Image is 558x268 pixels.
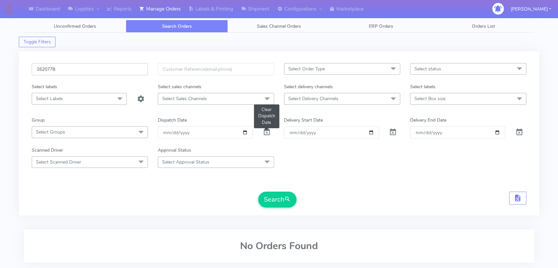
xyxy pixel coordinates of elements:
label: Approval Status [158,147,191,154]
span: Select Order Type [288,66,325,72]
button: Search [258,192,296,208]
label: Select delivery channels [284,83,333,90]
h2: No Orders Found [32,241,526,251]
label: Select labels [410,83,436,90]
span: Select Scanned Driver [36,159,81,165]
label: Dispatch Date [158,117,187,124]
label: Delivery End Date [410,117,446,124]
label: Scanned Driver [32,147,63,154]
span: ERP Orders [369,23,393,29]
ul: Tabs [24,20,534,33]
span: Search Orders [162,23,192,29]
span: Select Approval Status [162,159,209,165]
span: Sales Channel Orders [257,23,301,29]
label: Select sales channels [158,83,201,90]
input: Order Id [32,63,148,75]
input: Customer Reference(email,phone) [158,63,274,75]
label: Delivery Start Date [284,117,323,124]
span: Orders List [471,23,495,29]
label: Group [32,117,45,124]
span: Select Sales Channels [162,96,207,102]
span: Select Delivery Channels [288,96,338,102]
button: Toggle Filters [19,37,55,47]
span: Select Groups [36,129,65,135]
label: Select labels [32,83,57,90]
span: Select status [414,66,441,72]
span: Select Box size [414,96,445,102]
button: [PERSON_NAME] [506,2,556,16]
span: Select Labels [36,96,63,102]
span: Unconfirmed Orders [54,23,96,29]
